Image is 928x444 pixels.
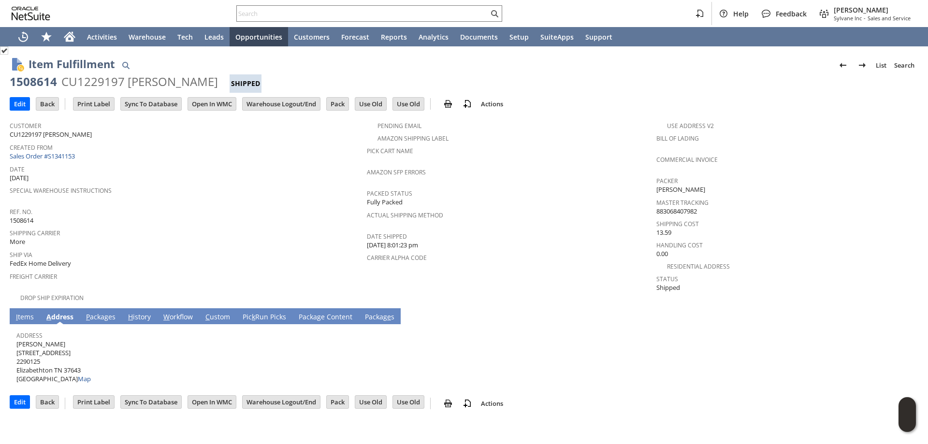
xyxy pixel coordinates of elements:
[656,283,680,292] span: Shipped
[10,130,92,139] span: CU1229197 [PERSON_NAME]
[656,199,709,207] a: Master Tracking
[177,32,193,42] span: Tech
[10,396,29,408] input: Edit
[362,312,397,323] a: Packages
[17,31,29,43] svg: Recent Records
[377,134,449,143] a: Amazon Shipping Label
[128,312,133,321] span: H
[64,31,75,43] svg: Home
[10,237,25,246] span: More
[87,32,117,42] span: Activities
[86,312,90,321] span: P
[16,312,18,321] span: I
[872,57,890,73] a: List
[667,262,730,271] a: Residential Address
[10,122,41,130] a: Customer
[462,98,473,110] img: add-record.svg
[10,143,53,152] a: Created From
[656,207,697,216] span: 883068407982
[288,27,335,46] a: Customers
[901,310,913,322] a: Unrolled view on
[73,98,114,110] input: Print Label
[120,59,131,71] img: Quick Find
[656,275,678,283] a: Status
[367,241,418,250] span: [DATE] 8:01:23 pm
[163,312,170,321] span: W
[355,98,386,110] input: Use Old
[41,31,52,43] svg: Shortcuts
[10,259,71,268] span: FedEx Home Delivery
[890,57,918,73] a: Search
[367,232,407,241] a: Date Shipped
[580,27,618,46] a: Support
[203,312,232,323] a: Custom
[36,98,58,110] input: Back
[442,98,454,110] img: print.svg
[16,340,91,384] span: [PERSON_NAME] [STREET_ADDRESS] 2290125 Elizabethton TN 37643 [GEOGRAPHIC_DATA]
[367,147,413,155] a: Pick Cart Name
[199,27,230,46] a: Leads
[205,312,210,321] span: C
[341,32,369,42] span: Forecast
[834,5,911,14] span: [PERSON_NAME]
[14,312,36,323] a: Items
[656,134,699,143] a: Bill Of Lading
[126,312,153,323] a: History
[656,177,678,185] a: Packer
[413,27,454,46] a: Analytics
[188,396,236,408] input: Open In WMC
[46,312,51,321] span: A
[61,74,218,89] div: CU1229197 [PERSON_NAME]
[10,229,60,237] a: Shipping Carrier
[509,32,529,42] span: Setup
[656,156,718,164] a: Commercial Invoice
[10,186,112,195] a: Special Warehouse Instructions
[84,312,118,323] a: Packages
[12,27,35,46] a: Recent Records
[656,185,705,194] span: [PERSON_NAME]
[204,32,224,42] span: Leads
[10,272,57,281] a: Freight Carrier
[868,14,911,22] span: Sales and Service
[489,8,500,19] svg: Search
[230,27,288,46] a: Opportunities
[335,27,375,46] a: Forecast
[387,312,391,321] span: e
[899,415,916,432] span: Oracle Guided Learning Widget. To move around, please hold and drag
[656,220,699,228] a: Shipping Cost
[10,152,77,160] a: Sales Order #S1341153
[393,98,424,110] input: Use Old
[327,396,348,408] input: Pack
[10,208,32,216] a: Ref. No.
[36,396,58,408] input: Back
[129,32,166,42] span: Warehouse
[121,396,181,408] input: Sync To Database
[243,98,320,110] input: Warehouse Logout/End
[12,7,50,20] svg: logo
[377,122,421,130] a: Pending Email
[460,32,498,42] span: Documents
[123,27,172,46] a: Warehouse
[35,27,58,46] div: Shortcuts
[121,98,181,110] input: Sync To Database
[161,312,195,323] a: Workflow
[29,56,115,72] h1: Item Fulfillment
[442,398,454,409] img: print.svg
[656,228,671,237] span: 13.59
[393,396,424,408] input: Use Old
[834,14,862,22] span: Sylvane Inc
[44,312,76,323] a: Address
[667,122,714,130] a: Use Address V2
[237,8,489,19] input: Search
[419,32,449,42] span: Analytics
[381,32,407,42] span: Reports
[20,294,84,302] a: Drop Ship Expiration
[16,331,43,340] a: Address
[230,74,261,93] div: Shipped
[733,9,749,18] span: Help
[240,312,289,323] a: PickRun Picks
[367,254,427,262] a: Carrier Alpha Code
[477,399,507,408] a: Actions
[899,397,916,432] iframe: Click here to launch Oracle Guided Learning Help Panel
[367,198,403,207] span: Fully Packed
